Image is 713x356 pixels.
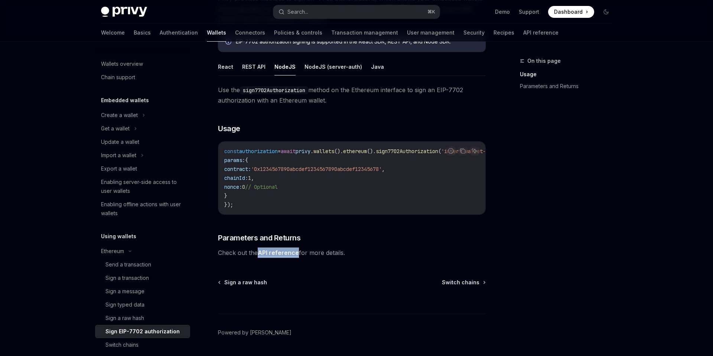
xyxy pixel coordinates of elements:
[218,233,300,243] span: Parameters and Returns
[218,123,240,134] span: Usage
[251,175,254,181] span: ,
[105,327,180,336] div: Sign EIP-7702 authorization
[236,38,478,46] div: EIP-7702 authorization signing is supported in the React SDK, REST API, and Node SDK.
[548,6,594,18] a: Dashboard
[463,24,485,42] a: Security
[331,24,398,42] a: Transaction management
[224,175,248,181] span: chainId:
[523,24,559,42] a: API reference
[334,148,343,155] span: ().
[95,311,190,325] a: Sign a raw hash
[554,8,583,16] span: Dashboard
[101,7,147,17] img: dark logo
[407,24,455,42] a: User management
[296,148,310,155] span: privy
[494,24,514,42] a: Recipes
[95,325,190,338] a: Sign EIP-7702 authorization
[105,300,144,309] div: Sign typed data
[273,5,440,19] button: Search...⌘K
[95,285,190,298] a: Sign a message
[219,279,267,286] a: Sign a raw hash
[527,56,561,65] span: On this page
[101,164,137,173] div: Export a wallet
[313,148,334,155] span: wallets
[248,175,251,181] span: 1
[105,314,144,323] div: Sign a raw hash
[95,57,190,71] a: Wallets overview
[224,157,245,164] span: params:
[105,287,144,296] div: Sign a message
[101,247,124,256] div: Ethereum
[367,148,376,155] span: ().
[376,148,438,155] span: sign7702Authorization
[235,24,265,42] a: Connectors
[343,148,367,155] span: ethereum
[218,58,233,75] button: React
[520,80,618,92] a: Parameters and Returns
[105,274,149,282] div: Sign a transaction
[101,151,136,160] div: Import a wallet
[224,148,239,155] span: const
[218,329,292,336] a: Powered by [PERSON_NAME]
[224,279,267,286] span: Sign a raw hash
[101,24,125,42] a: Welcome
[224,184,242,190] span: nonce:
[600,6,612,18] button: Toggle dark mode
[134,24,151,42] a: Basics
[245,184,278,190] span: // Optional
[105,340,139,349] div: Switch chains
[101,178,186,195] div: Enabling server-side access to user wallets
[95,338,190,352] a: Switch chains
[160,24,198,42] a: Authentication
[520,68,618,80] a: Usage
[101,232,136,241] h5: Using wallets
[242,58,266,75] button: REST API
[458,146,468,156] button: Copy the contents from the code block
[95,71,190,84] a: Chain support
[495,8,510,16] a: Demo
[239,148,278,155] span: authorization
[218,247,486,258] span: Check out the for more details.
[245,157,248,164] span: {
[101,124,130,133] div: Get a wallet
[207,24,226,42] a: Wallets
[225,39,233,46] svg: Info
[287,7,308,16] div: Search...
[446,146,456,156] button: Report incorrect code
[305,58,362,75] button: NodeJS (server-auth)
[95,175,190,198] a: Enabling server-side access to user wallets
[105,260,151,269] div: Send a transaction
[224,192,227,199] span: }
[519,8,539,16] a: Support
[442,279,479,286] span: Switch chains
[242,184,245,190] span: 0
[101,96,149,105] h5: Embedded wallets
[278,148,281,155] span: =
[442,279,485,286] a: Switch chains
[101,59,143,68] div: Wallets overview
[281,148,296,155] span: await
[101,111,138,120] div: Create a wallet
[470,146,479,156] button: Ask AI
[274,58,296,75] button: NodeJS
[441,148,495,155] span: 'insert-wallet-id'
[218,85,486,106] span: Use the method on the Ethereum interface to sign an EIP-7702 authorization with an Ethereum wallet.
[310,148,313,155] span: .
[224,166,251,172] span: contract:
[224,201,233,208] span: });
[371,58,384,75] button: Java
[382,166,385,172] span: ,
[101,200,186,218] div: Enabling offline actions with user wallets
[95,135,190,149] a: Update a wallet
[95,198,190,220] a: Enabling offline actions with user wallets
[438,148,441,155] span: (
[240,86,308,94] code: sign7702Authorization
[95,271,190,285] a: Sign a transaction
[274,24,322,42] a: Policies & controls
[95,258,190,271] a: Send a transaction
[95,298,190,311] a: Sign typed data
[101,137,139,146] div: Update a wallet
[258,249,299,257] a: API reference
[101,73,135,82] div: Chain support
[251,166,382,172] span: '0x1234567890abcdef1234567890abcdef12345678'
